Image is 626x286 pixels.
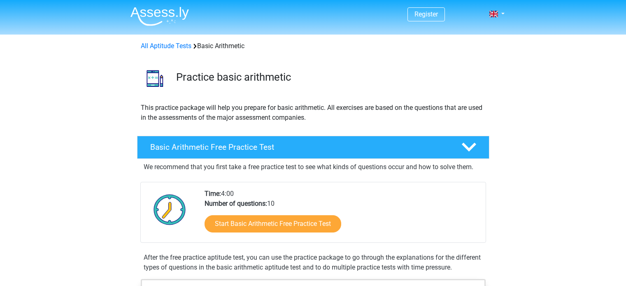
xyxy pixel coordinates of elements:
[414,10,438,18] a: Register
[130,7,189,26] img: Assessly
[205,190,221,198] b: Time:
[140,253,486,272] div: After the free practice aptitude test, you can use the practice package to go through the explana...
[176,71,483,84] h3: Practice basic arithmetic
[141,103,486,123] p: This practice package will help you prepare for basic arithmetic. All exercises are based on the ...
[141,42,191,50] a: All Aptitude Tests
[137,41,489,51] div: Basic Arithmetic
[205,200,267,207] b: Number of questions:
[134,136,493,159] a: Basic Arithmetic Free Practice Test
[137,61,172,96] img: basic arithmetic
[205,215,341,233] a: Start Basic Arithmetic Free Practice Test
[149,189,191,230] img: Clock
[198,189,485,242] div: 4:00 10
[144,162,483,172] p: We recommend that you first take a free practice test to see what kinds of questions occur and ho...
[150,142,448,152] h4: Basic Arithmetic Free Practice Test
